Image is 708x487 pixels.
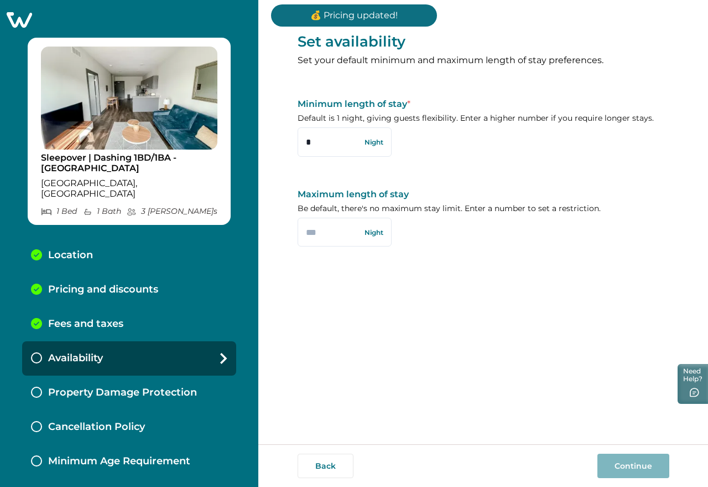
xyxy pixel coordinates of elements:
p: Minimum Age Requirement [48,455,190,468]
button: Continue [597,454,669,478]
img: propertyImage_Sleepover | Dashing 1BD/1BA - Des Moines [41,47,217,150]
p: 1 Bath [83,207,121,216]
p: Set your default minimum and maximum length of stay preferences. [298,54,669,66]
p: 3 [PERSON_NAME] s [127,207,217,216]
p: Cancellation Policy [48,421,145,433]
p: Sleepover | Dashing 1BD/1BA - [GEOGRAPHIC_DATA] [41,152,217,174]
p: 1 Bed [41,207,77,216]
p: 💰 Pricing updated! [271,4,437,27]
p: Pricing and discounts [48,284,158,296]
p: Fees and taxes [48,318,123,330]
p: Be default, there's no maximum stay limit. Enter a number to set a restriction. [298,203,669,214]
p: Set availability [298,33,669,51]
p: [GEOGRAPHIC_DATA], [GEOGRAPHIC_DATA] [41,178,217,199]
p: Minimum length of stay [298,99,669,110]
button: Back [298,454,353,478]
p: Property Damage Protection [48,387,197,399]
p: Default is 1 night, giving guests flexibility. Enter a higher number if you require longer stays. [298,113,669,124]
p: Location [48,249,93,262]
p: Availability [48,352,103,365]
p: Maximum length of stay [298,189,669,200]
